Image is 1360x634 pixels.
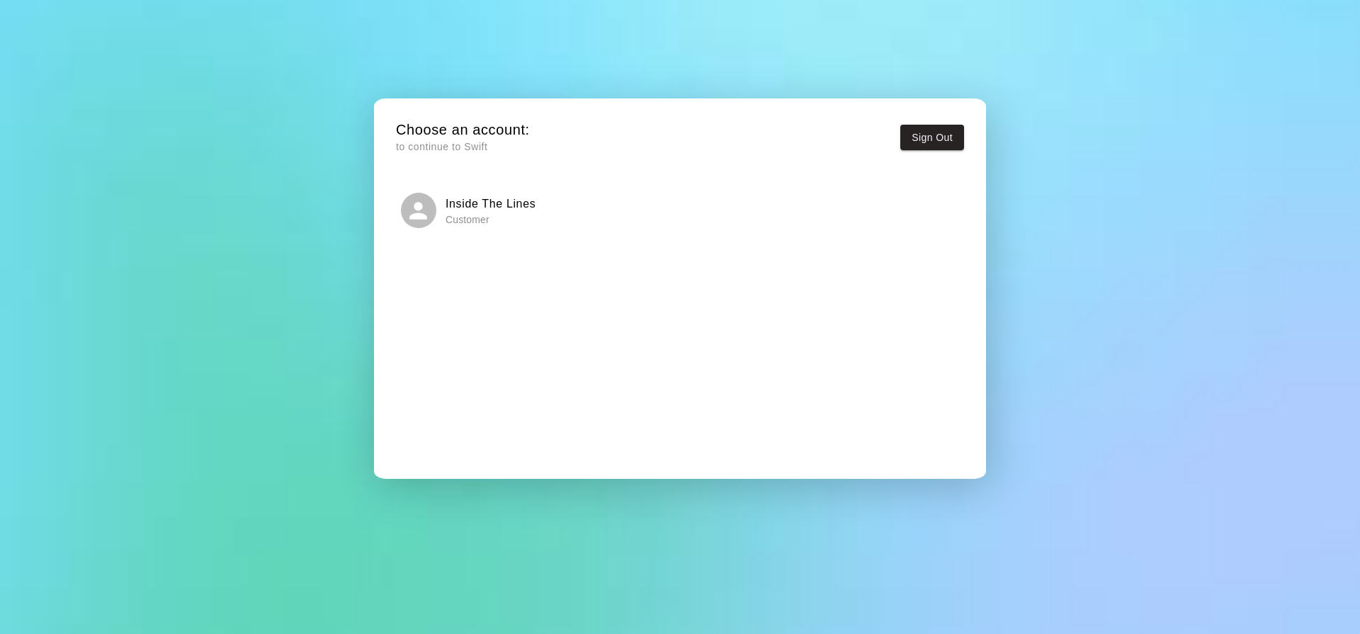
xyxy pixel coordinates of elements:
[396,188,964,233] button: Inside The Lines Customer
[446,195,535,213] h6: Inside The Lines
[396,140,530,154] p: to continue to Swift
[446,213,535,227] p: Customer
[900,125,964,151] button: Sign Out
[396,120,530,140] h5: Choose an account:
